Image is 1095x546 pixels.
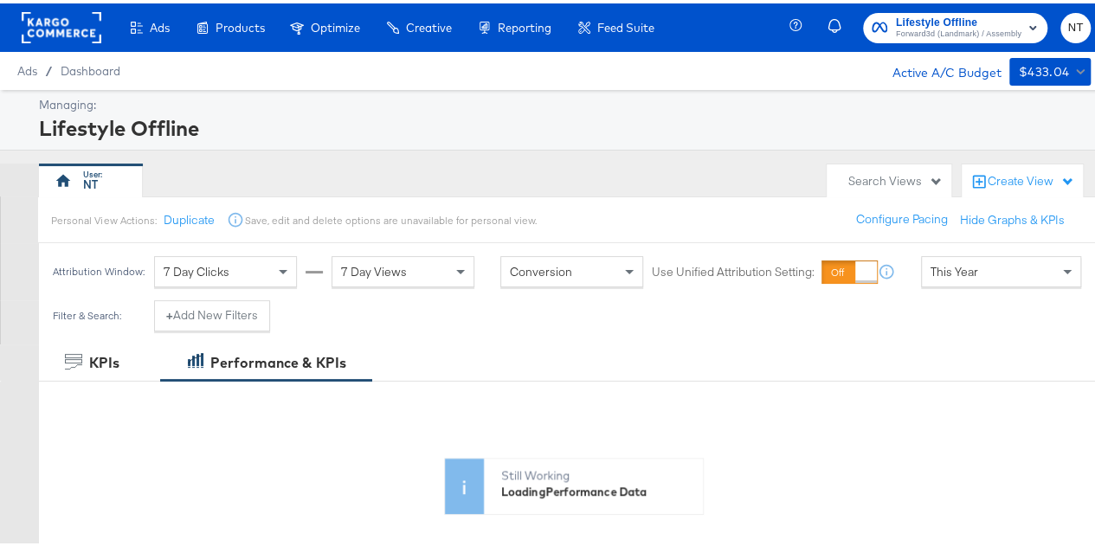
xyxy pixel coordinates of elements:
label: Use Unified Attribution Setting: [652,260,815,277]
div: Managing: [39,93,1086,110]
span: 7 Day Views [341,260,407,276]
div: KPIs [89,350,119,369]
button: NT [1060,10,1091,40]
span: Feed Suite [597,17,654,31]
span: 7 Day Clicks [164,260,229,276]
span: Lifestyle Offline [896,10,1021,29]
span: Conversion [510,260,572,276]
span: / [37,61,61,74]
span: Ads [150,17,170,31]
button: Duplicate [163,209,214,225]
div: $433.04 [1018,58,1069,80]
div: Create View [988,170,1074,187]
span: Creative [406,17,452,31]
button: $433.04 [1009,55,1091,82]
span: NT [1067,15,1084,35]
span: Ads [17,61,37,74]
a: Dashboard [61,61,120,74]
span: Optimize [311,17,360,31]
button: Configure Pacing [844,201,960,232]
span: Reporting [498,17,551,31]
div: Search Views [848,170,943,186]
div: Attribution Window: [52,262,145,274]
div: Personal View Actions: [51,210,156,224]
div: Save, edit and delete options are unavailable for personal view. [244,210,536,224]
div: Filter & Search: [52,306,122,318]
button: Lifestyle OfflineForward3d (Landmark) / Assembly [863,10,1047,40]
span: This Year [931,260,978,276]
span: Forward3d (Landmark) / Assembly [896,24,1021,38]
div: NT [83,173,98,189]
div: Lifestyle Offline [39,110,1086,139]
span: Products [216,17,265,31]
button: Hide Graphs & KPIs [960,209,1065,225]
div: Active A/C Budget [873,55,1001,80]
div: Performance & KPIs [210,350,346,369]
button: +Add New Filters [154,297,270,328]
strong: + [166,304,173,320]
